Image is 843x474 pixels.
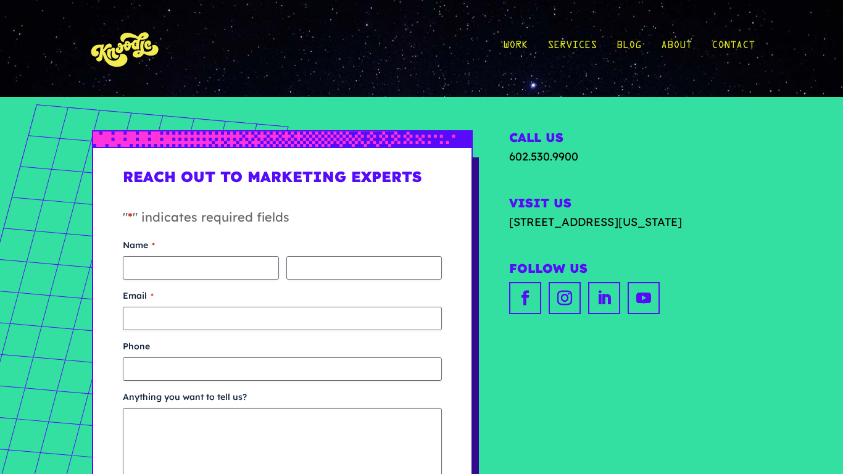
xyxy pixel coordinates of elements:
[617,20,641,77] a: Blog
[123,208,442,239] p: " " indicates required fields
[628,282,660,314] a: youtube
[93,131,471,147] img: px-grad-blue-short.svg
[661,20,692,77] a: About
[123,391,442,403] label: Anything you want to tell us?
[509,196,751,214] h2: Visit Us
[123,289,442,302] label: Email
[588,282,620,314] a: linkedin
[547,20,597,77] a: Services
[549,282,581,314] a: instagram
[712,20,755,77] a: Contact
[509,130,751,148] h2: Call Us
[509,214,751,230] a: [STREET_ADDRESS][US_STATE]
[509,261,751,279] h2: Follow Us
[503,20,528,77] a: Work
[123,239,155,251] legend: Name
[123,168,442,196] h1: Reach Out to Marketing Experts
[509,149,578,164] a: 602.530.9900
[509,282,541,314] a: facebook
[88,20,162,77] img: KnoLogo(yellow)
[123,340,442,352] label: Phone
